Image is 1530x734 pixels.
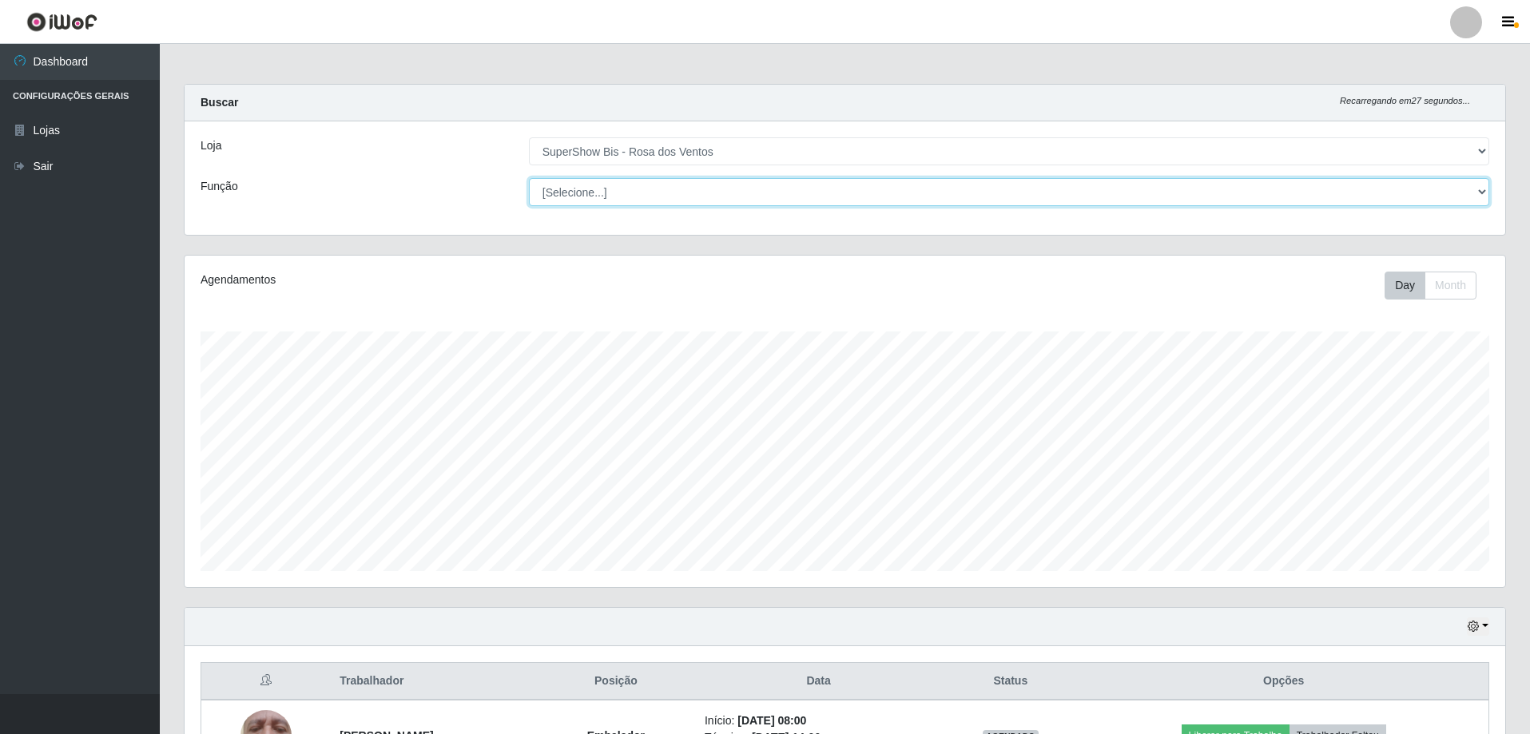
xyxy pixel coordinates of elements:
[695,663,942,700] th: Data
[1385,272,1489,300] div: Toolbar with button groups
[705,712,932,729] li: Início:
[201,137,221,154] label: Loja
[1425,272,1476,300] button: Month
[1340,96,1470,105] i: Recarregando em 27 segundos...
[201,96,238,109] strong: Buscar
[330,663,537,700] th: Trabalhador
[1385,272,1425,300] button: Day
[1385,272,1476,300] div: First group
[737,714,806,727] time: [DATE] 08:00
[1079,663,1488,700] th: Opções
[26,12,97,32] img: CoreUI Logo
[201,178,238,195] label: Função
[537,663,695,700] th: Posição
[201,272,724,288] div: Agendamentos
[942,663,1079,700] th: Status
